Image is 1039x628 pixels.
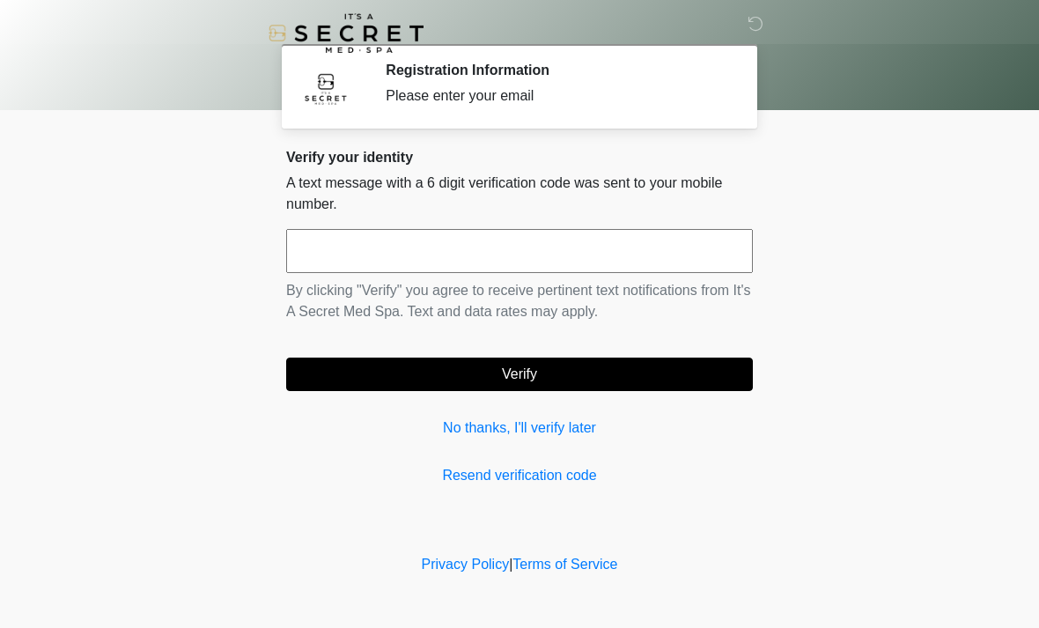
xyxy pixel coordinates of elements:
[286,173,753,215] p: A text message with a 6 digit verification code was sent to your mobile number.
[512,557,617,572] a: Terms of Service
[286,149,753,166] h2: Verify your identity
[509,557,512,572] a: |
[286,465,753,486] a: Resend verification code
[299,62,352,115] img: Agent Avatar
[286,417,753,439] a: No thanks, I'll verify later
[269,13,424,53] img: It's A Secret Med Spa Logo
[422,557,510,572] a: Privacy Policy
[386,62,726,78] h2: Registration Information
[286,358,753,391] button: Verify
[286,280,753,322] p: By clicking "Verify" you agree to receive pertinent text notifications from It's A Secret Med Spa...
[386,85,726,107] div: Please enter your email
